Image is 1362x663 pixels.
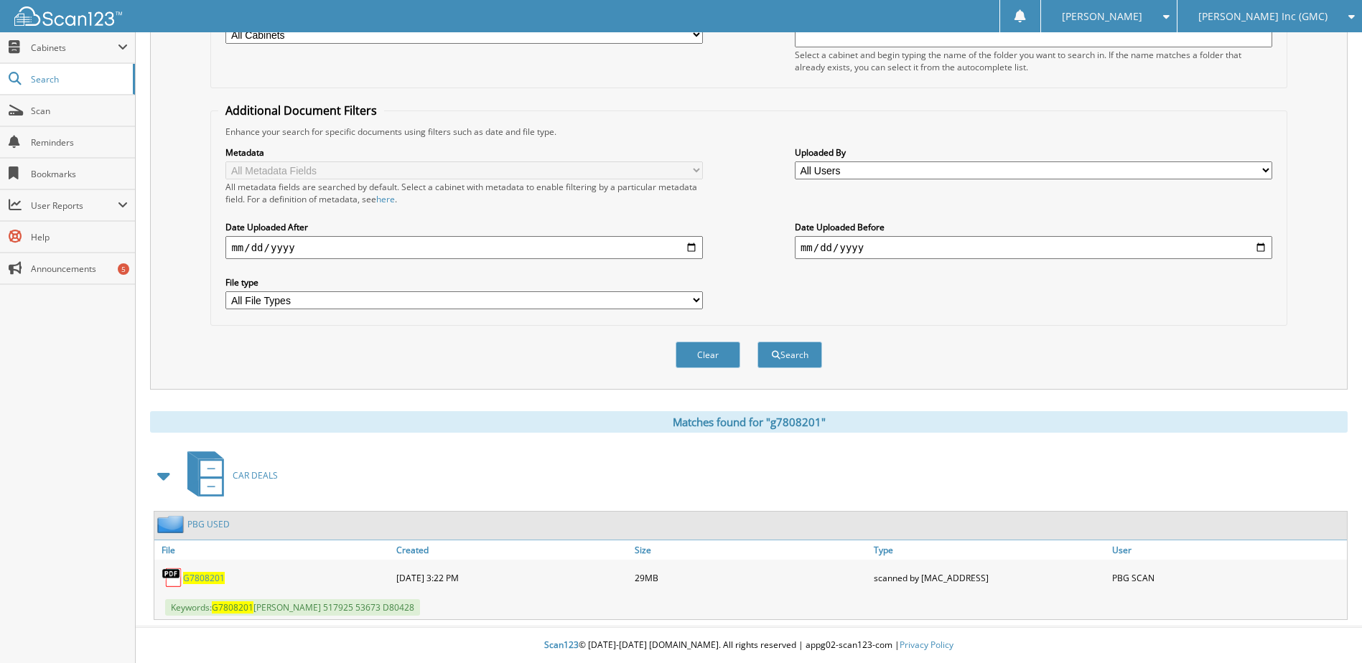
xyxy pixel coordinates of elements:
a: Created [393,540,631,560]
span: Help [31,231,128,243]
a: PBG USED [187,518,230,530]
div: 5 [118,263,129,275]
span: [PERSON_NAME] [1062,12,1142,21]
a: Size [631,540,869,560]
span: Bookmarks [31,168,128,180]
input: end [795,236,1272,259]
span: [PERSON_NAME] Inc (GMC) [1198,12,1328,21]
div: 29MB [631,563,869,592]
label: Date Uploaded Before [795,221,1272,233]
legend: Additional Document Filters [218,103,384,118]
iframe: Chat Widget [1290,594,1362,663]
span: G7808201 [212,601,253,613]
div: © [DATE]-[DATE] [DOMAIN_NAME]. All rights reserved | appg02-scan123-com | [136,628,1362,663]
a: Privacy Policy [900,639,953,651]
span: Announcements [31,263,128,275]
label: Date Uploaded After [225,221,703,233]
img: scan123-logo-white.svg [14,6,122,26]
a: G7808201 [183,572,225,584]
div: All metadata fields are searched by default. Select a cabinet with metadata to enable filtering b... [225,181,703,205]
label: Uploaded By [795,146,1272,159]
div: Matches found for "g7808201" [150,411,1348,433]
a: here [376,193,395,205]
div: PBG SCAN [1109,563,1347,592]
div: [DATE] 3:22 PM [393,563,631,592]
input: start [225,236,703,259]
img: PDF.png [162,567,183,588]
span: Keywords: [PERSON_NAME] 517925 53673 D80428 [165,599,420,616]
img: folder2.png [157,515,187,533]
label: Metadata [225,146,703,159]
div: scanned by [MAC_ADDRESS] [870,563,1109,592]
span: Scan [31,105,128,117]
span: Reminders [31,136,128,149]
button: Search [757,342,822,368]
div: Enhance your search for specific documents using filters such as date and file type. [218,126,1279,138]
span: Search [31,73,126,85]
button: Clear [676,342,740,368]
span: CAR DEALS [233,469,278,481]
span: User Reports [31,199,118,212]
a: File [154,540,393,560]
a: CAR DEALS [179,447,278,504]
span: Cabinets [31,42,118,54]
div: Select a cabinet and begin typing the name of the folder you want to search in. If the name match... [795,49,1272,73]
a: User [1109,540,1347,560]
label: File type [225,276,703,288]
a: Type [870,540,1109,560]
span: Scan123 [544,639,579,651]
